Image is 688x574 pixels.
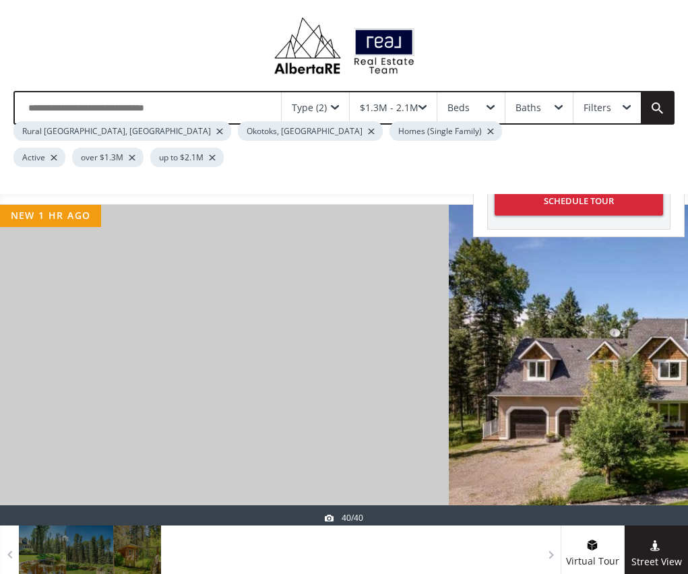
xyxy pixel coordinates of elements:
[447,103,470,113] div: Beds
[13,121,231,141] div: Rural [GEOGRAPHIC_DATA], [GEOGRAPHIC_DATA]
[586,540,599,550] img: virtual tour icon
[150,148,224,167] div: up to $2.1M
[561,554,624,569] span: Virtual Tour
[495,186,663,216] button: Schedule Tour
[72,148,144,167] div: over $1.3M
[584,103,611,113] div: Filters
[238,121,383,141] div: Okotoks, [GEOGRAPHIC_DATA]
[389,121,502,141] div: Homes (Single Family)
[292,103,327,113] div: Type (2)
[268,13,421,77] img: Logo
[13,148,65,167] div: Active
[360,103,418,113] div: $1.3M - 2.1M
[515,103,541,113] div: Baths
[325,512,363,523] div: 40/40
